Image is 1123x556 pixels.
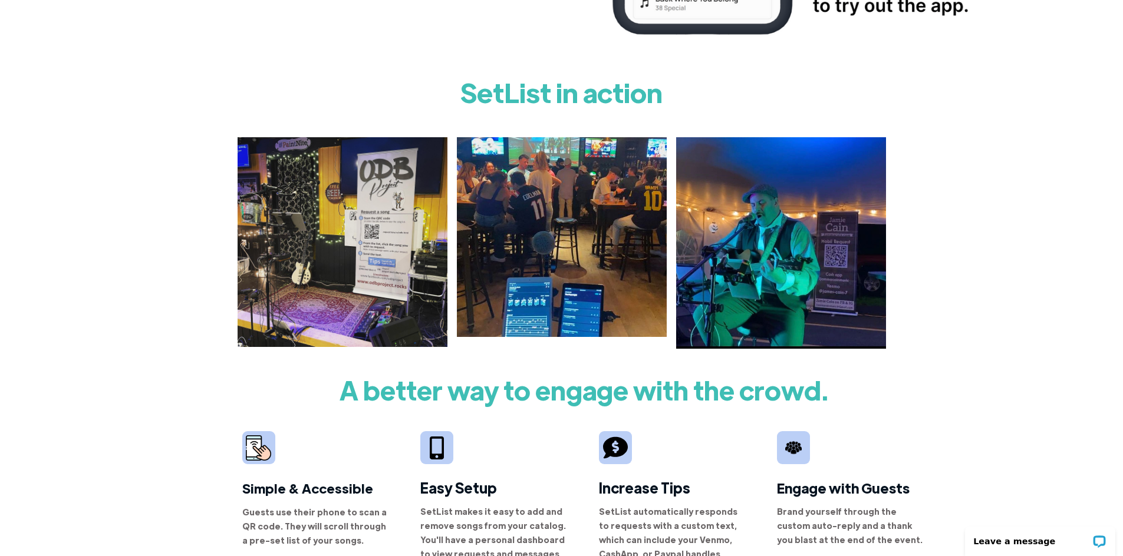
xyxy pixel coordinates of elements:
[420,478,497,497] strong: Easy Setup
[430,436,444,459] img: iphone icon
[238,137,447,347] img: photo booth setup
[238,68,886,115] h1: SetList in action
[603,435,628,460] img: padlock icon
[242,479,373,497] strong: Simple & Accessible
[242,507,387,545] strong: Guests use their phone to scan a QR code. They will scroll through a pre-set list of your songs.
[777,506,923,545] strong: Brand yourself through the custom auto-reply and a thank you blast at the end of the event.
[777,478,910,497] strong: Engage with Guests
[957,519,1123,556] iframe: LiveChat chat widget
[599,478,690,497] strong: Increase Tips
[246,435,271,461] img: phone icon
[340,366,829,413] strong: A better way to engage with the crowd.
[785,439,802,456] img: crowd icon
